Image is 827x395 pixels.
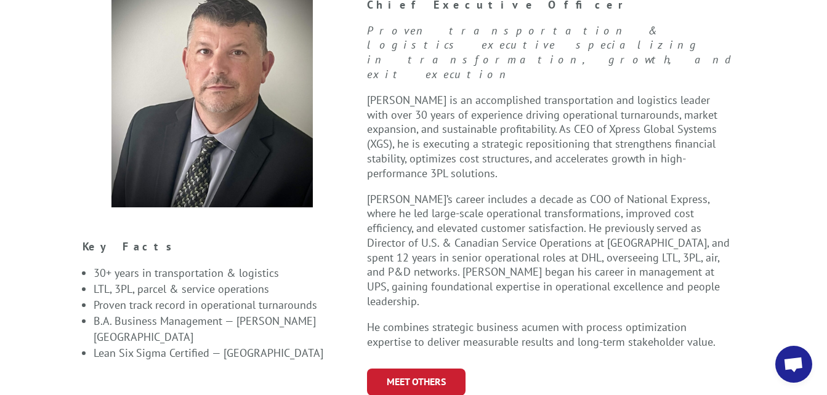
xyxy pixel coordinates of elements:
[367,369,466,395] a: Meet Others
[94,313,347,345] li: B.A. Business Management — [PERSON_NAME][GEOGRAPHIC_DATA]
[94,345,347,361] li: Lean Six Sigma Certified — [GEOGRAPHIC_DATA]
[367,93,732,192] p: [PERSON_NAME] is an accomplished transportation and logistics leader with over 30 years of experi...
[94,281,347,297] li: LTL, 3PL, parcel & service operations
[94,297,347,313] li: Proven track record in operational turnarounds
[83,239,179,253] strong: Key Facts
[367,320,716,349] span: He combines strategic business acumen with process optimization expertise to deliver measurable r...
[775,346,812,383] div: Open chat
[94,265,347,281] li: 30+ years in transportation & logistics
[367,192,730,309] span: [PERSON_NAME]’s career includes a decade as COO of National Express, where he led large-scale ope...
[367,23,731,81] em: Proven transportation & logistics executive specializing in transformation, growth, and exit exec...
